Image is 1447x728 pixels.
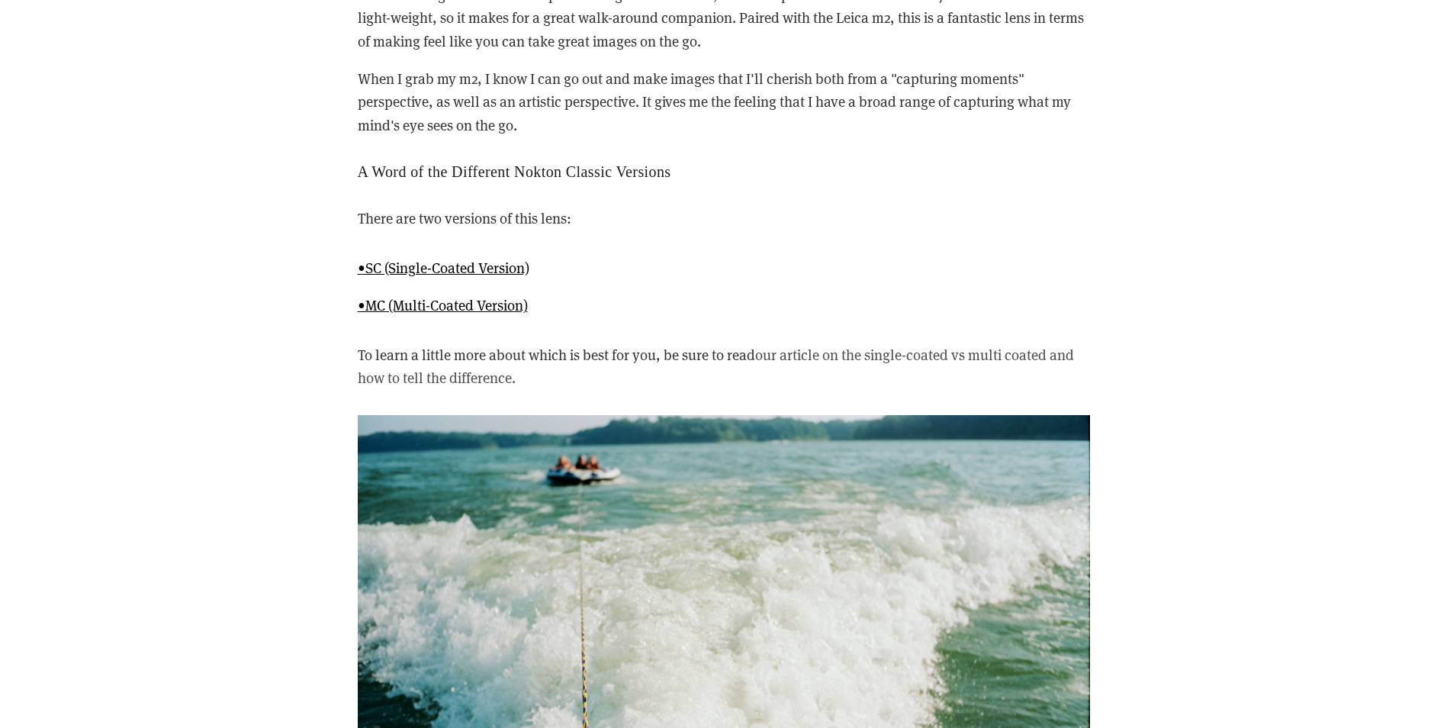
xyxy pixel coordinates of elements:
a: •SC (Single-Coated Version) [358,258,529,277]
a: our article on the single-coated vs multi coated and how to tell the difference. [358,345,1074,387]
p: When I grab my m2, I know I can go out and make images that I'll cherish both from a "capturing m... [358,67,1090,137]
a: •MC (Multi-Coated Version) [358,295,528,314]
h2: A Word of the Different Nokton Classic Versions [358,163,1090,181]
p: To learn a little more about which is best for you, be sure to read [358,343,1090,390]
p: There are two versions of this lens: [358,207,1090,230]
